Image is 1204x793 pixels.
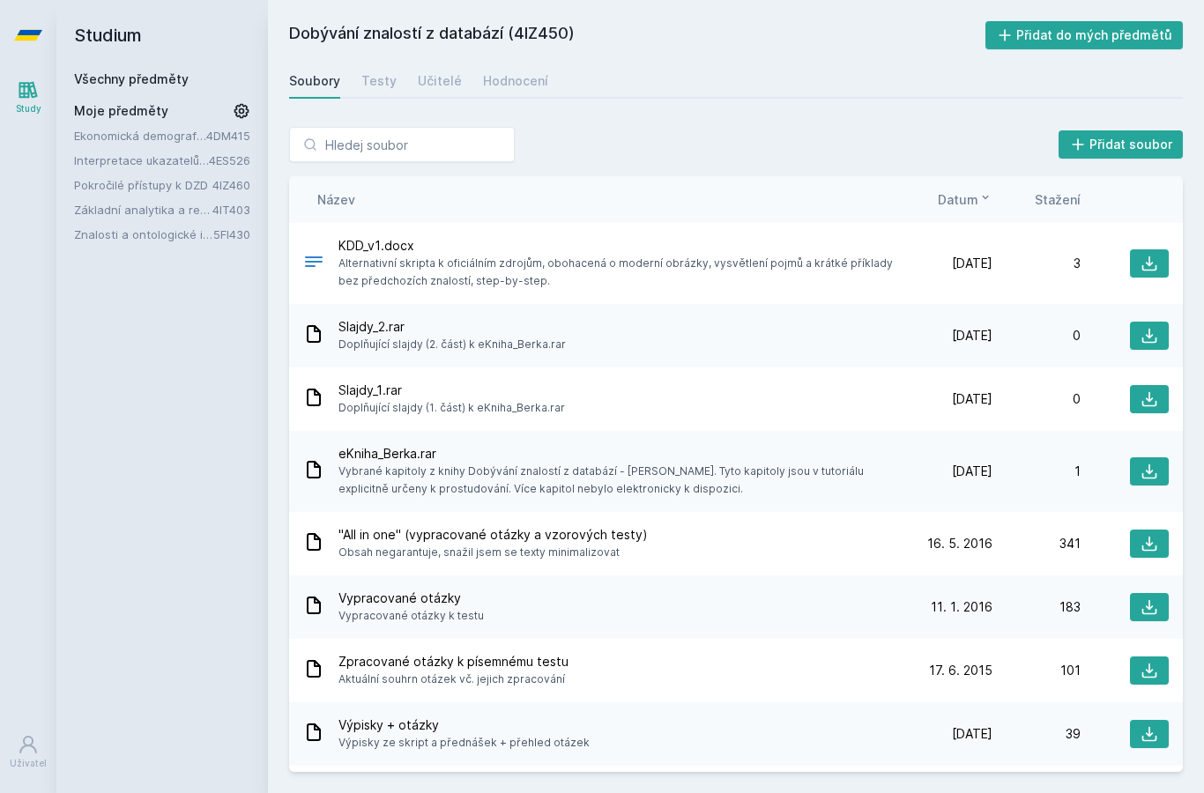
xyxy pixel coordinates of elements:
[361,72,397,90] div: Testy
[338,589,484,607] span: Vypracované otázky
[929,662,992,679] span: 17. 6. 2015
[338,544,648,561] span: Obsah negarantuje, snažil jsem se texty minimalizovat
[927,535,992,552] span: 16. 5. 2016
[338,255,897,290] span: Alternativní skripta k oficiálním zdrojům, obohacená o moderní obrázky, vysvětlení pojmů a krátké...
[1059,130,1184,159] button: Přidat soubor
[289,72,340,90] div: Soubory
[418,72,462,90] div: Učitelé
[338,653,569,671] span: Zpracované otázky k písemnému testu
[338,399,565,417] span: Doplňující slajdy (1. část) k eKniha_Berka.rar
[16,102,41,115] div: Study
[931,598,992,616] span: 11. 1. 2016
[289,21,985,49] h2: Dobývání znalostí z databází (4IZ450)
[4,70,53,124] a: Study
[212,178,250,192] a: 4IZ460
[338,607,484,625] span: Vypracované otázky k testu
[1035,190,1081,209] button: Stažení
[10,757,47,770] div: Uživatel
[992,725,1081,743] div: 39
[952,390,992,408] span: [DATE]
[338,526,648,544] span: "All in one" (vypracované otázky a vzorových testy)
[289,63,340,99] a: Soubory
[74,226,213,243] a: Znalosti a ontologické inženýrství
[938,190,978,209] span: Datum
[985,21,1184,49] button: Přidat do mých předmětů
[338,463,897,498] span: Vybrané kapitoly z knihy Dobývání znalostí z databází - [PERSON_NAME]. Tyto kapitoly jsou v tutor...
[952,463,992,480] span: [DATE]
[213,227,250,241] a: 5FI430
[4,725,53,779] a: Uživatel
[992,598,1081,616] div: 183
[338,318,566,336] span: Slajdy_2.rar
[74,152,209,169] a: Interpretace ukazatelů ekonomického a sociálního vývoje (anglicky)
[303,251,324,277] div: DOCX
[938,190,992,209] button: Datum
[952,725,992,743] span: [DATE]
[338,671,569,688] span: Aktuální souhrn otázek vč. jejich zpracování
[338,237,897,255] span: KDD_v1.docx
[317,190,355,209] button: Název
[338,716,590,734] span: Výpisky + otázky
[992,327,1081,345] div: 0
[206,129,250,143] a: 4DM415
[483,63,548,99] a: Hodnocení
[952,255,992,272] span: [DATE]
[483,72,548,90] div: Hodnocení
[992,662,1081,679] div: 101
[74,71,189,86] a: Všechny předměty
[338,382,565,399] span: Slajdy_1.rar
[418,63,462,99] a: Učitelé
[289,127,515,162] input: Hledej soubor
[74,102,168,120] span: Moje předměty
[74,127,206,145] a: Ekonomická demografie I
[992,463,1081,480] div: 1
[361,63,397,99] a: Testy
[209,153,250,167] a: 4ES526
[992,535,1081,552] div: 341
[952,327,992,345] span: [DATE]
[338,445,897,463] span: eKniha_Berka.rar
[992,255,1081,272] div: 3
[338,734,590,752] span: Výpisky ze skript a přednášek + přehled otázek
[338,336,566,353] span: Doplňující slajdy (2. část) k eKniha_Berka.rar
[74,201,212,219] a: Základní analytika a reporting
[212,203,250,217] a: 4IT403
[74,176,212,194] a: Pokročilé přístupy k DZD
[992,390,1081,408] div: 0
